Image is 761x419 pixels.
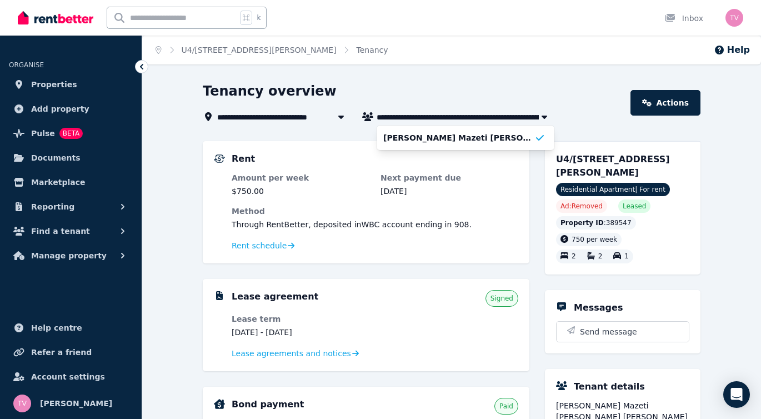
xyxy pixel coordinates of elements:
[9,98,133,120] a: Add property
[9,341,133,363] a: Refer a friend
[31,321,82,335] span: Help centre
[13,395,31,412] img: Tetiana Viezhys
[723,381,750,408] div: Open Intercom Messenger
[31,78,77,91] span: Properties
[59,128,83,139] span: BETA
[31,225,90,238] span: Find a tenant
[31,346,92,359] span: Refer a friend
[31,176,85,189] span: Marketplace
[9,61,44,69] span: ORGANISE
[257,13,261,22] span: k
[9,73,133,96] a: Properties
[9,220,133,242] button: Find a tenant
[40,397,112,410] span: [PERSON_NAME]
[18,9,93,26] img: RentBetter
[31,249,107,262] span: Manage property
[9,147,133,169] a: Documents
[9,196,133,218] button: Reporting
[31,370,105,383] span: Account settings
[31,151,81,164] span: Documents
[31,200,74,213] span: Reporting
[9,171,133,193] a: Marketplace
[9,317,133,339] a: Help centre
[31,127,55,140] span: Pulse
[9,366,133,388] a: Account settings
[383,132,534,143] span: [PERSON_NAME] Mazeti [PERSON_NAME] [PERSON_NAME] and [PERSON_NAME]
[664,13,703,24] div: Inbox
[31,102,89,116] span: Add property
[9,122,133,144] a: PulseBETA
[725,9,743,27] img: Tetiana Viezhys
[9,245,133,267] button: Manage property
